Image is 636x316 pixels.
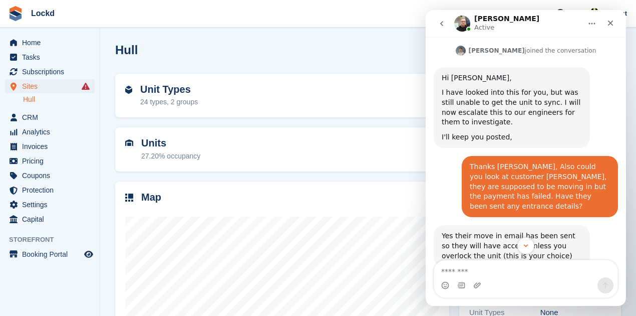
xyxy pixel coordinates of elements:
[22,36,82,50] span: Home
[5,36,95,50] a: menu
[5,169,95,183] a: menu
[22,183,82,197] span: Protection
[22,247,82,261] span: Booking Portal
[23,95,95,104] a: Hull
[22,65,82,79] span: Subscriptions
[22,50,82,64] span: Tasks
[8,6,23,21] img: stora-icon-8386f47178a22dfd0bd8f6a31ec36ba5ce8667c1dd55bd0f319d3a0aa187defe.svg
[5,183,95,197] a: menu
[5,139,95,153] a: menu
[5,110,95,124] a: menu
[517,8,537,18] span: Create
[22,169,82,183] span: Coupons
[589,8,599,18] img: Jamie Budding
[22,139,82,153] span: Invoices
[140,84,198,95] h2: Unit Types
[601,9,627,19] span: Account
[5,212,95,226] a: menu
[5,65,95,79] a: menu
[125,139,133,146] img: unit-icn-7be61d7bf1b0ce9d3e12c5938cc71ed9869f7b940bace4675aadf7bd6d80202e.svg
[125,194,133,202] img: map-icn-33ee37083ee616e46c38cad1a60f524a97daa1e2b2c8c0bc3eb3415660979fc1.svg
[125,86,132,94] img: unit-type-icn-2b2737a686de81e16bb02015468b77c625bbabd49415b5ef34ead5e3b44a266d.svg
[115,74,449,118] a: Unit Types 24 types, 2 groups
[83,248,95,260] a: Preview store
[22,79,82,93] span: Sites
[141,151,200,162] div: 27.20% occupancy
[566,8,580,18] span: Help
[22,212,82,226] span: Capital
[141,137,200,149] h2: Units
[5,79,95,93] a: menu
[5,50,95,64] a: menu
[141,192,161,203] h2: Map
[5,125,95,139] a: menu
[82,82,90,90] i: Smart entry sync failures have occurred
[426,10,626,306] iframe: Intercom live chat
[22,154,82,168] span: Pricing
[27,5,59,22] a: Lockd
[22,198,82,212] span: Settings
[9,235,100,245] span: Storefront
[115,127,449,172] a: Units 27.20% occupancy
[5,154,95,168] a: menu
[140,97,198,107] div: 24 types, 2 groups
[22,110,82,124] span: CRM
[5,247,95,261] a: menu
[5,198,95,212] a: menu
[115,43,138,57] h2: Hull
[22,125,82,139] span: Analytics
